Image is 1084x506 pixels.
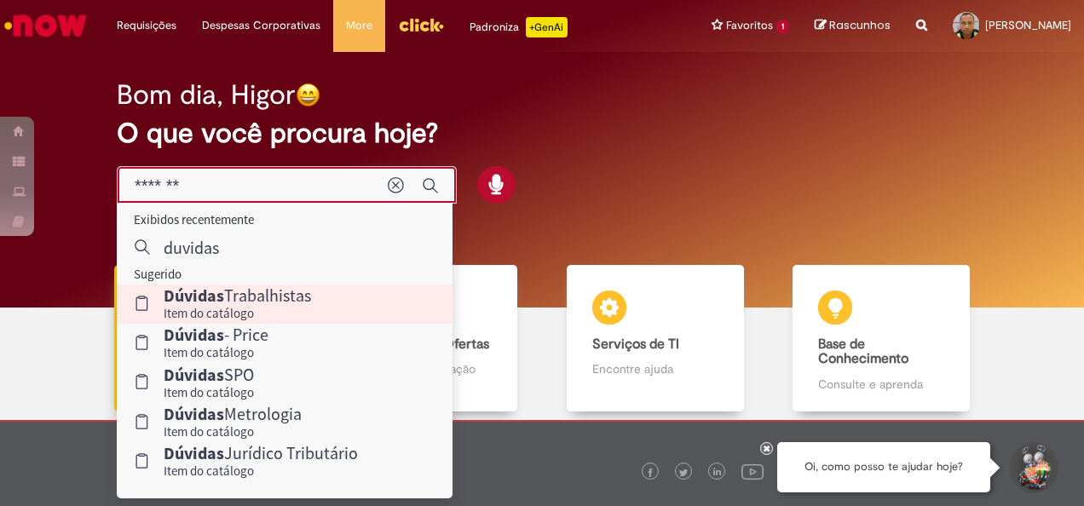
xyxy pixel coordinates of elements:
b: Serviços de TI [592,336,679,353]
span: More [346,17,372,34]
span: Favoritos [726,17,773,34]
p: +GenAi [526,17,568,37]
span: [PERSON_NAME] [985,18,1071,32]
a: Tirar dúvidas Tirar dúvidas com Lupi Assist e Gen Ai [89,265,316,412]
span: Requisições [117,17,176,34]
img: logo_footer_facebook.png [646,469,654,477]
img: ServiceNow [2,9,89,43]
img: click_logo_yellow_360x200.png [398,12,444,37]
a: Rascunhos [815,18,891,34]
p: Consulte e aprenda [818,376,944,393]
img: happy-face.png [296,83,320,107]
b: Base de Conhecimento [818,336,908,368]
span: 1 [776,20,789,34]
img: logo_footer_twitter.png [679,469,688,477]
button: Iniciar Conversa de Suporte [1007,442,1058,493]
h2: O que você procura hoje? [117,118,967,148]
h2: Bom dia, Higor [117,80,296,110]
div: Padroniza [470,17,568,37]
span: Despesas Corporativas [202,17,320,34]
span: Rascunhos [829,17,891,33]
div: Oi, como posso te ajudar hoje? [777,442,990,492]
a: Base de Conhecimento Consulte e aprenda [769,265,995,412]
p: Encontre ajuda [592,360,718,377]
img: logo_footer_linkedin.png [713,468,722,478]
a: Serviços de TI Encontre ajuda [542,265,769,412]
img: logo_footer_youtube.png [741,460,764,482]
